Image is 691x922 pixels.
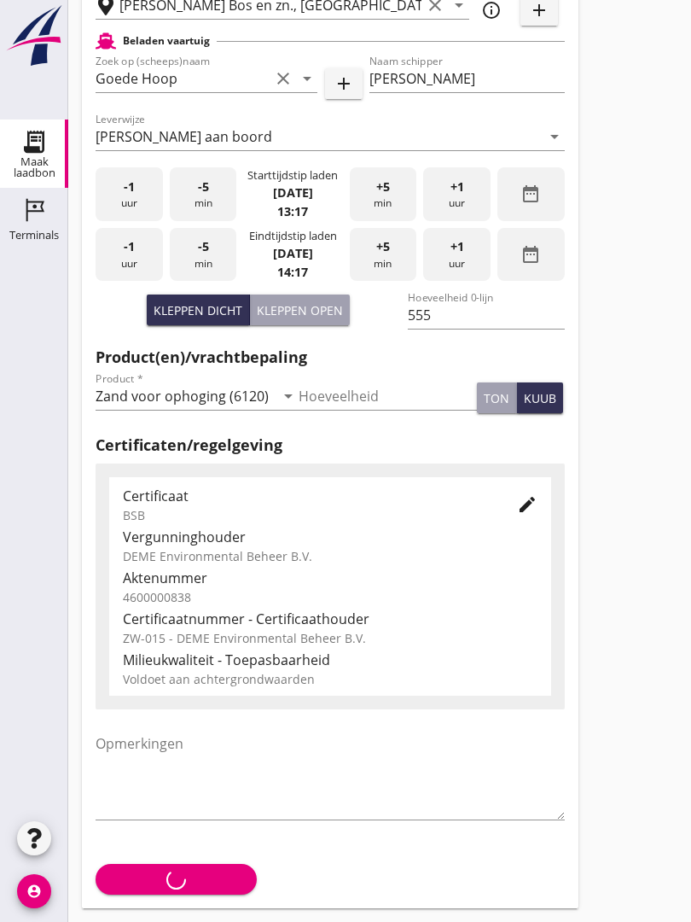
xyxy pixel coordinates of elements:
div: Terminals [9,230,59,241]
div: Voldoet aan achtergrondwaarden [123,670,537,688]
i: arrow_drop_down [297,68,317,89]
div: kuub [524,389,556,407]
div: [PERSON_NAME] aan boord [96,129,272,144]
input: Naam schipper [369,65,565,92]
strong: [DATE] [273,184,313,201]
h2: Product(en)/vrachtbepaling [96,346,565,369]
strong: 14:17 [277,264,308,280]
strong: 13:17 [277,203,308,219]
strong: [DATE] [273,245,313,261]
div: Aktenummer [123,568,537,588]
div: Kleppen open [257,301,343,319]
button: kuub [517,382,563,413]
div: min [350,228,417,282]
div: uur [96,228,163,282]
button: Kleppen dicht [147,295,250,325]
input: Product * [96,382,275,410]
div: Vergunninghouder [123,527,537,547]
span: +5 [376,178,390,196]
div: uur [423,167,491,221]
span: -1 [124,237,135,256]
input: Zoek op (scheeps)naam [96,65,270,92]
span: -1 [124,178,135,196]
span: -5 [198,237,209,256]
span: +1 [450,237,464,256]
img: logo-small.a267ee39.svg [3,4,65,67]
div: Certificaatnummer - Certificaathouder [123,609,537,629]
div: ton [484,389,509,407]
div: min [350,167,417,221]
input: Hoeveelheid [299,382,478,410]
div: Certificaat [123,486,490,506]
span: +1 [450,178,464,196]
i: arrow_drop_down [278,386,299,406]
div: Milieukwaliteit - Toepasbaarheid [123,650,537,670]
div: DEME Environmental Beheer B.V. [123,547,537,565]
i: arrow_drop_down [544,126,565,147]
div: uur [423,228,491,282]
span: -5 [198,178,209,196]
i: edit [517,494,537,515]
div: 4600000838 [123,588,537,606]
i: date_range [520,184,541,204]
h2: Certificaten/regelgeving [96,434,565,457]
div: min [170,167,237,221]
div: Starttijdstip laden [247,167,338,184]
button: Kleppen open [250,295,350,325]
h2: Beladen vaartuig [123,33,210,49]
span: +5 [376,237,390,256]
textarea: Opmerkingen [96,730,565,820]
i: clear [273,68,293,89]
i: add [334,73,354,94]
input: Hoeveelheid 0-lijn [408,301,564,329]
div: uur [96,167,163,221]
button: ton [477,382,517,413]
i: account_circle [17,874,51,908]
div: Eindtijdstip laden [249,228,337,244]
i: date_range [520,244,541,265]
div: BSB [123,506,490,524]
div: ZW-015 - DEME Environmental Beheer B.V. [123,629,537,647]
div: min [170,228,237,282]
div: Kleppen dicht [154,301,242,319]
